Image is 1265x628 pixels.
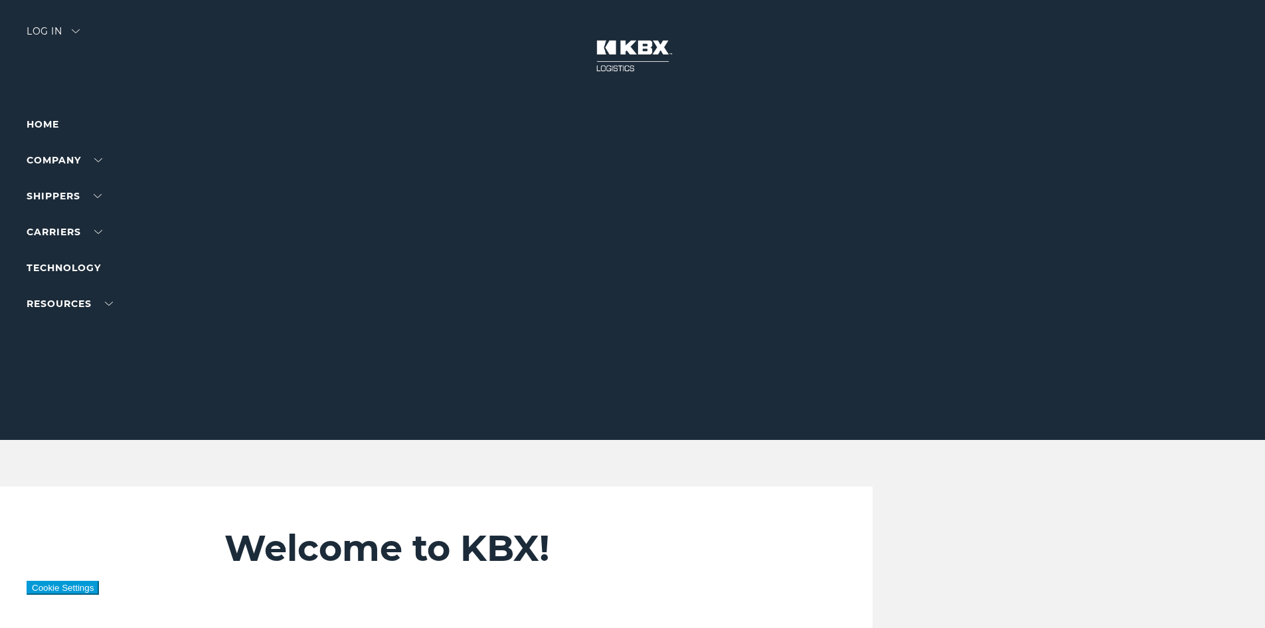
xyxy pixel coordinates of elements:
[72,29,80,33] img: arrow
[583,27,683,85] img: kbx logo
[224,526,794,570] h2: Welcome to KBX!
[27,581,99,595] button: Cookie Settings
[27,298,113,310] a: RESOURCES
[27,118,59,130] a: Home
[27,226,102,238] a: Carriers
[27,154,102,166] a: Company
[27,27,80,46] div: Log in
[27,262,101,274] a: Technology
[27,190,102,202] a: SHIPPERS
